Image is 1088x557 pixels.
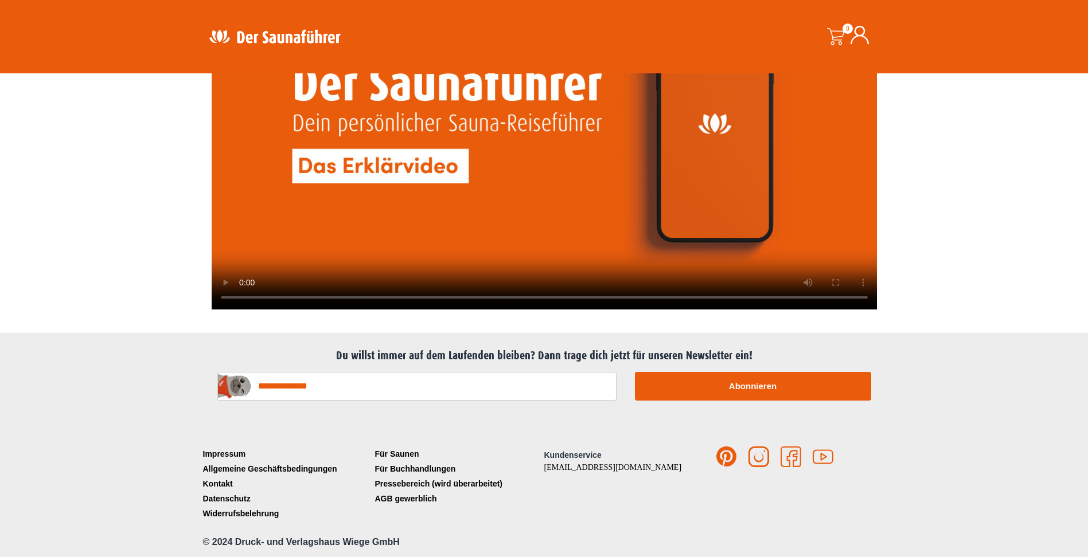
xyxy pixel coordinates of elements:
a: Allgemeine Geschäftsbedingungen [200,461,372,476]
a: Kontakt [200,476,372,491]
nav: Menü [372,446,544,506]
h2: Du willst immer auf dem Laufenden bleiben? Dann trage dich jetzt für unseren Newsletter ein! [206,349,883,363]
a: [EMAIL_ADDRESS][DOMAIN_NAME] [544,463,682,472]
a: Impressum [200,446,372,461]
button: Abonnieren [635,372,871,401]
a: Pressebereich (wird überarbeitet) [372,476,544,491]
a: Für Saunen [372,446,544,461]
a: Für Buchhandlungen [372,461,544,476]
span: 0 [843,23,853,34]
span: © 2024 Druck- und Verlagshaus Wiege GmbH [203,537,400,547]
nav: Menü [200,446,372,521]
a: AGB gewerblich [372,491,544,506]
span: Kundenservice [544,450,602,460]
a: Datenschutz [200,491,372,506]
a: Widerrufsbelehrung [200,506,372,521]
